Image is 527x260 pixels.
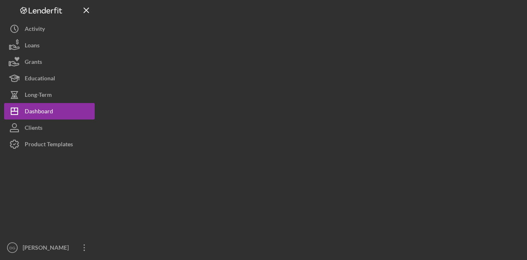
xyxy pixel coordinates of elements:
button: Clients [4,119,95,136]
button: Loans [4,37,95,54]
button: Educational [4,70,95,87]
div: Product Templates [25,136,73,155]
div: Clients [25,119,42,138]
div: Loans [25,37,40,56]
button: Dashboard [4,103,95,119]
div: Long-Term [25,87,52,105]
button: Product Templates [4,136,95,152]
div: [PERSON_NAME] [21,239,74,258]
div: Educational [25,70,55,89]
div: Activity [25,21,45,39]
button: DG[PERSON_NAME] [4,239,95,256]
button: Activity [4,21,95,37]
text: DG [9,246,15,250]
button: Long-Term [4,87,95,103]
div: Grants [25,54,42,72]
button: Grants [4,54,95,70]
div: Dashboard [25,103,53,122]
